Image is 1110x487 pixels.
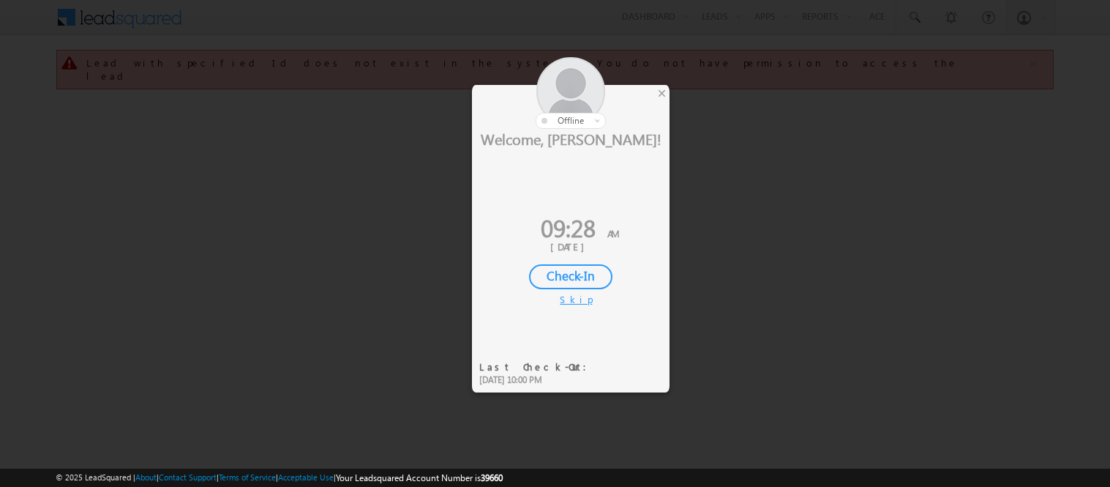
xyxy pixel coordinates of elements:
div: Welcome, [PERSON_NAME]! [472,129,670,148]
a: About [135,472,157,482]
span: Your Leadsquared Account Number is [336,472,503,483]
span: 09:28 [541,211,596,244]
span: 39660 [481,472,503,483]
div: Last Check-Out: [479,360,596,373]
div: Check-In [529,264,612,289]
a: Terms of Service [219,472,276,482]
span: © 2025 LeadSquared | | | | | [56,471,503,485]
span: offline [558,115,584,126]
a: Acceptable Use [278,472,334,482]
span: AM [607,227,619,239]
a: Contact Support [159,472,217,482]
div: × [654,85,670,101]
div: [DATE] 10:00 PM [479,373,596,387]
div: Skip [560,293,582,306]
div: [DATE] [483,240,659,253]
